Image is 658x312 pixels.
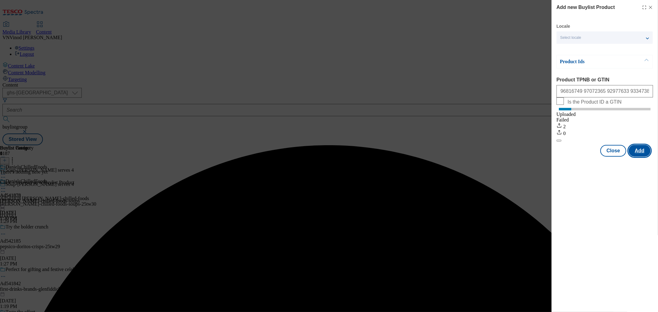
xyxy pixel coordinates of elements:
label: Product TPNB or GTIN [557,77,653,83]
h4: Add new Buylist Product [557,4,615,11]
span: Is the Product ID a GTIN [568,99,622,105]
div: Failed [557,117,653,123]
button: Close [600,145,626,157]
div: Uploaded [557,112,653,117]
p: Product Ids [560,59,625,65]
div: 2 [557,123,653,129]
button: Add [629,145,651,157]
label: Locale [557,25,570,28]
div: 0 [557,129,653,136]
span: Select locale [560,35,581,40]
button: Select locale [557,31,653,44]
input: Enter 1 or 20 space separated Product TPNB or GTIN [557,85,653,97]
